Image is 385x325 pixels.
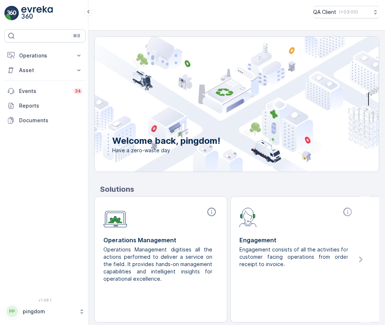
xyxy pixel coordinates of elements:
p: pingdom [23,308,75,315]
p: ( +03:00 ) [339,9,358,15]
span: Have a zero-waste day [112,147,220,154]
p: Operations Management [103,236,218,244]
p: Asset [19,67,71,74]
p: ⌘B [73,33,80,39]
p: Events [19,87,69,95]
p: 34 [75,88,81,94]
p: Welcome back, pingdom! [112,135,220,147]
span: v 1.48.1 [4,298,85,302]
p: Reports [19,102,82,109]
button: Asset [4,63,85,78]
p: Engagement [239,236,354,244]
p: Documents [19,117,82,124]
p: QA Client [313,8,336,16]
img: city illustration [62,37,379,172]
p: Engagement consists of all the activities for customer facing operations from order receipt to in... [239,246,348,268]
a: Reports [4,98,85,113]
button: QA Client(+03:00) [313,6,379,18]
img: module-icon [239,207,257,227]
img: logo_light-DOdMpM7g.png [21,6,53,20]
p: Operations [19,52,71,59]
a: Events34 [4,84,85,98]
button: Operations [4,48,85,63]
div: PP [6,306,18,317]
button: PPpingdom [4,304,85,319]
a: Documents [4,113,85,128]
p: Operations Management digitises all the actions performed to deliver a service on the field. It p... [103,246,212,283]
p: Solutions [100,184,379,195]
img: logo [4,6,19,20]
img: module-icon [103,207,127,228]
